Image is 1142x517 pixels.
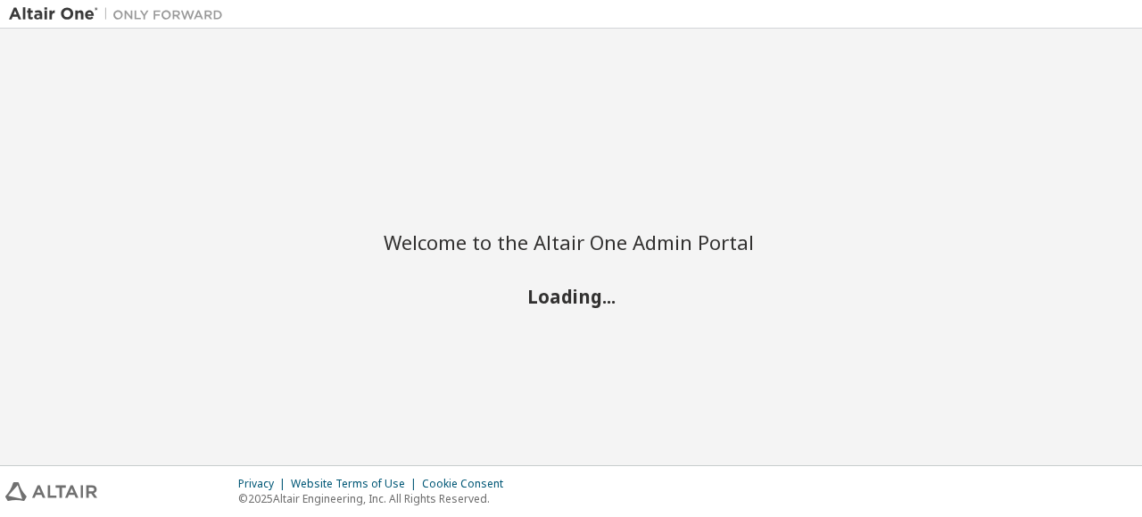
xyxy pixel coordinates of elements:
[384,284,758,307] h2: Loading...
[291,477,422,491] div: Website Terms of Use
[384,229,758,254] h2: Welcome to the Altair One Admin Portal
[9,5,232,23] img: Altair One
[5,482,97,501] img: altair_logo.svg
[238,491,514,506] p: © 2025 Altair Engineering, Inc. All Rights Reserved.
[422,477,514,491] div: Cookie Consent
[238,477,291,491] div: Privacy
